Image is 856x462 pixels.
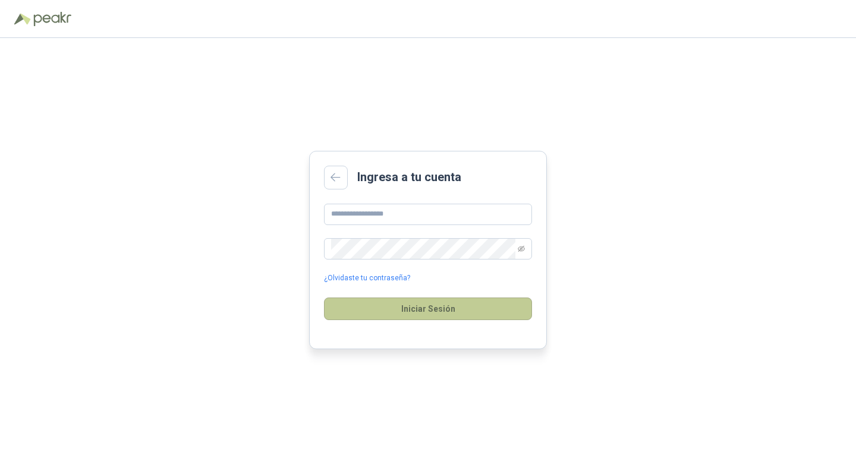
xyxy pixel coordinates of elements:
[14,13,31,25] img: Logo
[518,245,525,252] span: eye-invisible
[357,168,461,186] h2: Ingresa a tu cuenta
[33,12,71,26] img: Peakr
[324,298,532,320] button: Iniciar Sesión
[324,273,410,284] a: ¿Olvidaste tu contraseña?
